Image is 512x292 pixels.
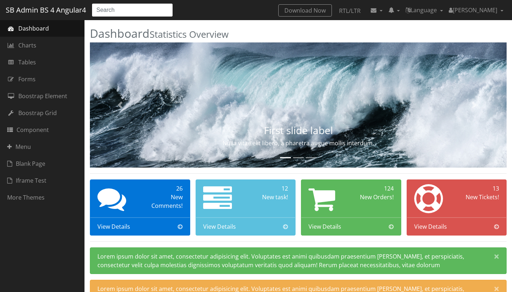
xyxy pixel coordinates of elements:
div: New Comments! [143,193,183,210]
div: New Orders! [354,193,394,201]
input: Search [92,3,173,17]
a: Language [403,3,446,17]
span: View Details [97,222,130,231]
button: Close [487,248,506,265]
p: Nulla vitae elit libero, a pharetra augue mollis interdum. [152,139,444,147]
h2: Dashboard [90,27,507,40]
div: Lorem ipsum dolor sit amet, consectetur adipisicing elit. Voluptates est animi quibusdam praesent... [90,247,507,274]
span: View Details [203,222,236,231]
div: New Tickets! [459,193,499,201]
small: Statistics Overview [150,28,229,41]
a: SB Admin BS 4 Angular4 [6,3,86,17]
span: × [494,251,499,261]
span: Menu [7,142,31,151]
a: RTL/LTR [333,4,366,17]
a: [PERSON_NAME] [446,3,506,17]
div: 12 [248,184,288,193]
img: Random first slide [90,42,507,168]
span: View Details [308,222,341,231]
div: 26 [143,184,183,193]
a: Download Now [278,4,332,17]
div: 13 [459,184,499,193]
h3: First slide label [152,125,444,136]
span: View Details [414,222,447,231]
div: 124 [354,184,394,193]
div: New task! [248,193,288,201]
